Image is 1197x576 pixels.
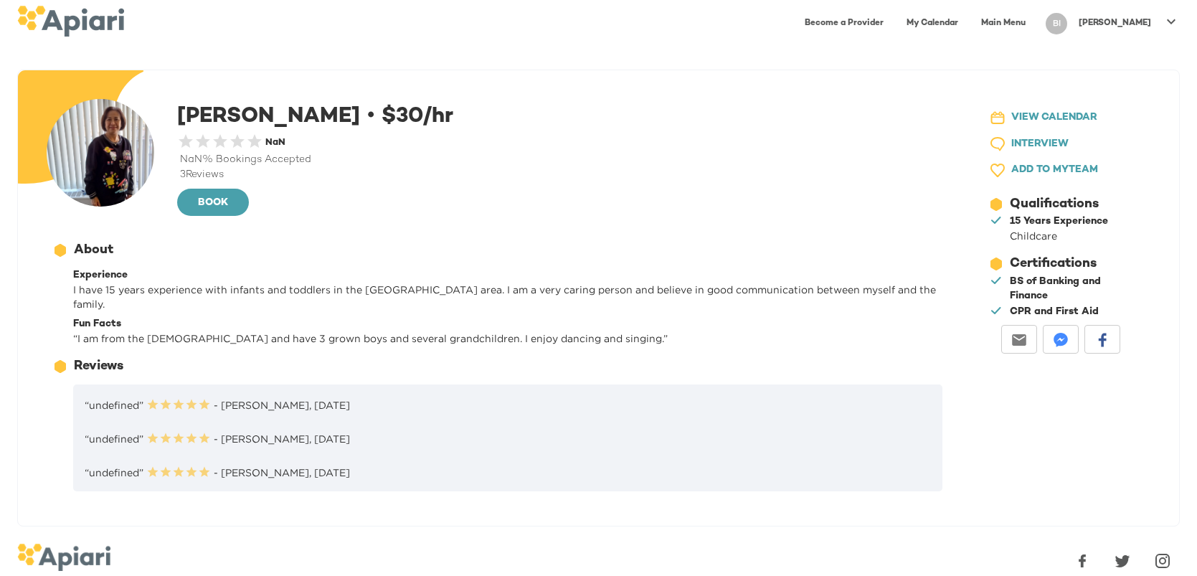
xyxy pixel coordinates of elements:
p: “undefined” - [PERSON_NAME], [DATE] [85,430,931,446]
p: [PERSON_NAME] [1079,17,1151,29]
button: VIEW CALENDAR [977,105,1142,131]
span: ADD TO MY TEAM [1011,161,1098,179]
a: Main Menu [973,9,1034,38]
img: messenger-white sharing button [1054,333,1068,347]
img: facebook-white sharing button [1095,333,1110,347]
span: “ I am from the [DEMOGRAPHIC_DATA] and have 3 grown boys and several grandchildren. I enjoy danci... [73,333,668,344]
span: VIEW CALENDAR [1011,109,1097,127]
div: Reviews [74,357,123,376]
img: user-photo-123-1756860866510.jpeg [47,99,154,207]
span: • [366,103,376,126]
span: BOOK [189,194,237,212]
img: logo [17,544,110,571]
a: My Calendar [898,9,967,38]
span: INTERVIEW [1011,136,1069,154]
span: $ 30 /hr [360,105,453,128]
a: Become a Provider [796,9,892,38]
div: Qualifications [1010,195,1099,214]
div: Fun Facts [73,317,942,331]
div: [PERSON_NAME] [177,99,948,218]
div: 15 Years Experience [1010,214,1108,229]
div: 3 Reviews [177,168,948,182]
p: “undefined” - [PERSON_NAME], [DATE] [85,396,931,412]
div: NaN % Bookings Accepted [177,153,948,167]
button: INTERVIEW [977,131,1142,158]
div: Childcare [1010,229,1108,243]
div: About [74,241,113,260]
div: Certifications [1010,255,1097,273]
img: email-white sharing button [1012,333,1026,347]
div: Experience [73,268,942,283]
div: BS of Banking and Finance [1010,275,1139,303]
div: NaN [263,136,285,150]
p: “undefined” - [PERSON_NAME], [DATE] [85,463,931,480]
p: I have 15 years experience with infants and toddlers in the [GEOGRAPHIC_DATA] area. I am a very c... [73,283,942,311]
button: BOOK [177,189,249,216]
div: BI [1046,13,1067,34]
div: CPR and First Aid [1010,305,1099,319]
button: ADD TO MYTEAM [977,157,1142,184]
img: logo [17,6,124,37]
